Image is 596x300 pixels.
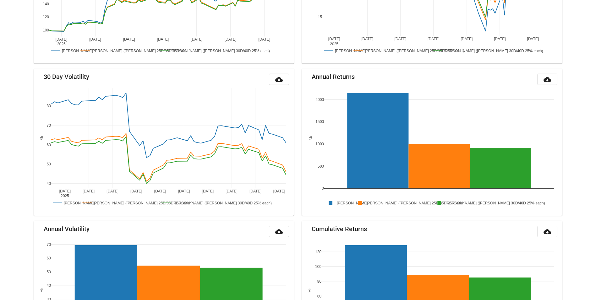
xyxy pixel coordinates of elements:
[312,74,355,80] mat-card-title: Annual Returns
[275,228,283,236] mat-icon: cloud_download
[275,76,283,83] mat-icon: cloud_download
[544,228,551,236] mat-icon: cloud_download
[44,74,89,80] mat-card-title: 30 Day Volatility
[312,226,367,232] mat-card-title: Cumulative Returns
[544,76,551,83] mat-icon: cloud_download
[44,226,90,232] mat-card-title: Annual Volatility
